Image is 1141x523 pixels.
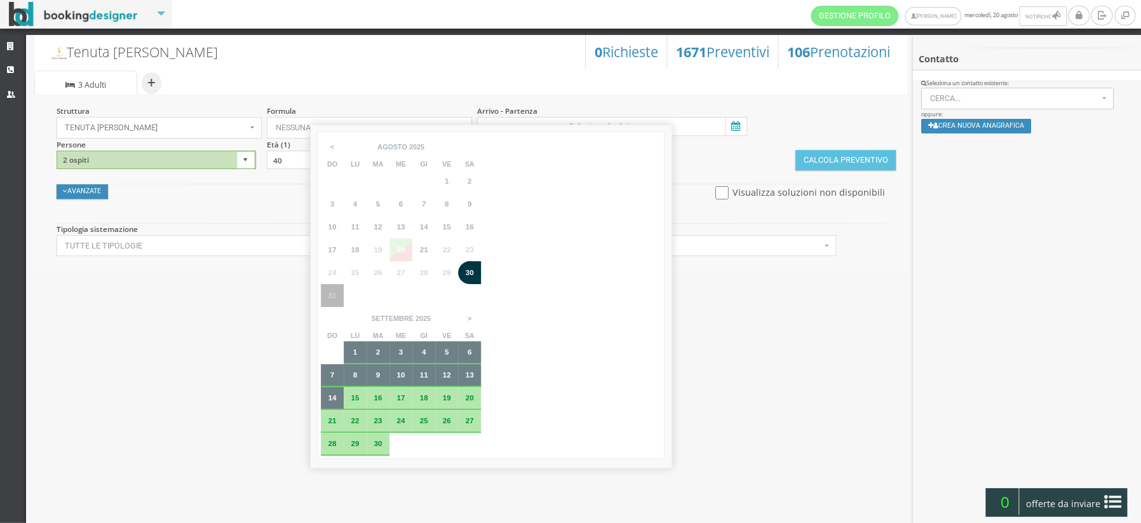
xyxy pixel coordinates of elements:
[376,348,381,356] span: 2
[465,222,473,231] span: 16
[468,200,472,208] span: 9
[367,158,389,170] th: ma
[412,330,435,341] th: gi
[377,143,407,151] div: agosto
[344,158,367,170] th: lu
[351,222,359,231] span: 11
[465,268,473,276] span: 30
[396,370,405,379] span: 10
[811,6,898,26] a: Gestione Profilo
[9,2,138,27] img: BookingDesigner.com
[1019,6,1066,26] button: Notifiche
[921,79,1132,88] div: Seleziona un contatto esistente:
[396,245,405,254] span: 20
[367,330,389,341] th: ma
[445,200,449,208] span: 8
[351,245,359,254] span: 18
[419,370,428,379] span: 11
[376,200,381,208] span: 5
[435,330,458,341] th: ve
[445,348,449,356] span: 5
[374,416,382,425] span: 23
[396,416,405,425] span: 24
[458,330,481,341] th: sa
[1022,494,1104,514] span: offerte da inviare
[919,53,959,65] b: Contatto
[913,79,1141,142] div: oppure:
[930,94,1098,103] span: Cerca...
[465,416,473,425] span: 27
[468,348,472,356] span: 6
[468,177,472,185] span: 2
[321,158,344,170] th: do
[442,370,450,379] span: 12
[328,291,336,299] span: 31
[374,222,382,231] span: 12
[396,393,405,402] span: 17
[921,88,1113,109] button: Cerca...
[323,137,341,156] span: <
[351,268,359,276] span: 25
[461,309,478,328] span: >
[374,439,382,447] span: 30
[389,158,412,170] th: me
[991,488,1019,515] span: 0
[328,416,336,425] span: 21
[351,439,359,447] span: 29
[353,370,358,379] span: 8
[465,393,473,402] span: 20
[374,268,382,276] span: 26
[465,370,473,379] span: 13
[328,393,336,402] span: 14
[328,268,336,276] span: 24
[396,222,405,231] span: 13
[399,348,403,356] span: 3
[458,158,481,170] th: sa
[353,348,358,356] span: 1
[419,416,428,425] span: 25
[396,268,405,276] span: 27
[422,348,426,356] span: 4
[328,222,336,231] span: 10
[353,200,358,208] span: 4
[399,200,403,208] span: 6
[376,370,381,379] span: 9
[419,222,428,231] span: 14
[328,439,336,447] span: 28
[415,315,431,323] div: 2025
[374,245,382,254] span: 19
[351,393,359,402] span: 15
[371,315,414,323] div: settembre
[442,222,450,231] span: 15
[374,393,382,402] span: 16
[435,158,458,170] th: ve
[811,6,1068,26] span: mercoledì, 20 agosto
[921,119,1031,133] button: Crea nuova anagrafica
[442,245,450,254] span: 22
[465,245,473,254] span: 23
[351,416,359,425] span: 22
[344,330,367,341] th: lu
[330,370,335,379] span: 7
[389,330,412,341] th: me
[328,245,336,254] span: 17
[442,416,450,425] span: 26
[442,268,450,276] span: 29
[419,393,428,402] span: 18
[412,158,435,170] th: gi
[419,268,428,276] span: 28
[409,143,424,151] div: 2025
[422,200,426,208] span: 7
[419,245,428,254] span: 21
[445,177,449,185] span: 1
[321,330,344,341] th: do
[905,7,961,25] a: [PERSON_NAME]
[330,200,335,208] span: 3
[442,393,450,402] span: 19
